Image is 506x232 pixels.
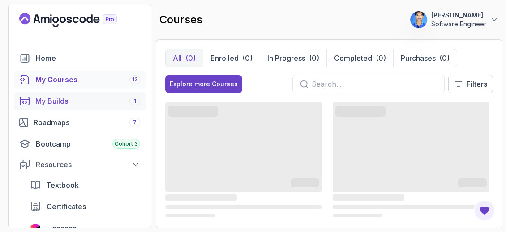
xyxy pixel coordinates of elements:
div: (0) [185,53,196,63]
div: Resources [36,159,140,170]
div: (0) [242,53,253,63]
button: Enrolled(0) [203,49,260,67]
button: Filters [448,75,493,93]
a: roadmaps [14,114,146,131]
div: My Courses [35,74,140,85]
button: All(0) [166,49,203,67]
span: 1 [134,97,136,105]
button: Open Feedback Button [474,200,495,221]
button: Purchases(0) [393,49,457,67]
span: ‌ [458,180,487,187]
span: 7 [133,119,137,126]
h2: courses [159,13,202,27]
p: Purchases [401,53,436,63]
p: Completed [334,53,372,63]
a: builds [14,92,146,110]
span: Textbook [46,180,79,190]
div: card loading ui [333,101,489,219]
span: ‌ [165,214,215,217]
p: Enrolled [210,53,239,63]
a: certificates [25,198,146,215]
input: Search... [312,79,437,89]
span: 13 [132,76,138,83]
span: ‌ [165,102,322,192]
button: Completed(0) [326,49,393,67]
button: user profile image[PERSON_NAME]Software Engineer [410,11,499,29]
div: (0) [376,53,386,63]
p: In Progress [267,53,305,63]
span: ‌ [168,108,218,115]
div: card loading ui [165,101,322,219]
p: Filters [467,79,487,89]
div: (0) [439,53,450,63]
a: Landing page [19,13,137,27]
a: textbook [25,176,146,194]
span: ‌ [335,108,386,115]
span: Cohort 3 [115,140,138,148]
p: All [173,53,182,63]
span: Certificates [47,201,86,212]
div: Explore more Courses [170,80,238,89]
span: ‌ [291,180,319,187]
div: (0) [309,53,319,63]
span: ‌ [333,205,489,209]
span: ‌ [333,214,383,217]
span: ‌ [165,194,237,201]
div: My Builds [35,96,140,106]
span: ‌ [333,102,489,192]
p: Software Engineer [431,20,486,29]
div: Roadmaps [34,117,140,128]
a: courses [14,71,146,89]
div: Bootcamp [36,139,140,149]
a: home [14,49,146,67]
div: Home [36,53,140,63]
img: user profile image [410,11,427,28]
button: Explore more Courses [165,75,242,93]
span: ‌ [333,194,404,201]
a: bootcamp [14,135,146,153]
span: ‌ [165,205,322,209]
button: Resources [14,156,146,173]
button: In Progress(0) [260,49,326,67]
p: [PERSON_NAME] [431,11,486,20]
